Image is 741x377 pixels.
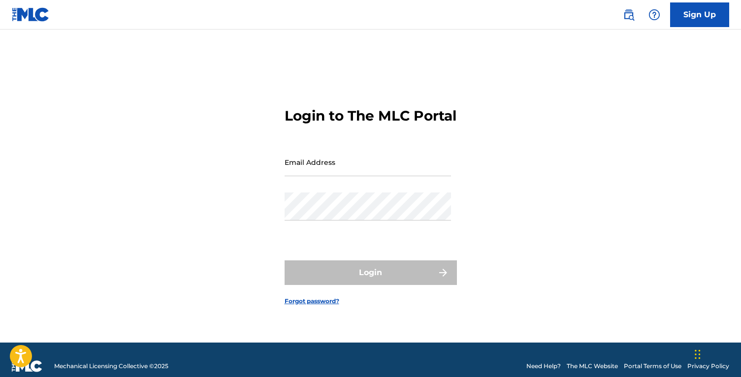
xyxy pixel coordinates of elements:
[12,7,50,22] img: MLC Logo
[619,5,639,25] a: Public Search
[623,9,635,21] img: search
[54,362,168,371] span: Mechanical Licensing Collective © 2025
[648,9,660,21] img: help
[670,2,729,27] a: Sign Up
[695,340,701,369] div: Drag
[285,107,456,125] h3: Login to The MLC Portal
[644,5,664,25] div: Help
[12,360,42,372] img: logo
[567,362,618,371] a: The MLC Website
[526,362,561,371] a: Need Help?
[692,330,741,377] iframe: Chat Widget
[285,297,339,306] a: Forgot password?
[624,362,681,371] a: Portal Terms of Use
[687,362,729,371] a: Privacy Policy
